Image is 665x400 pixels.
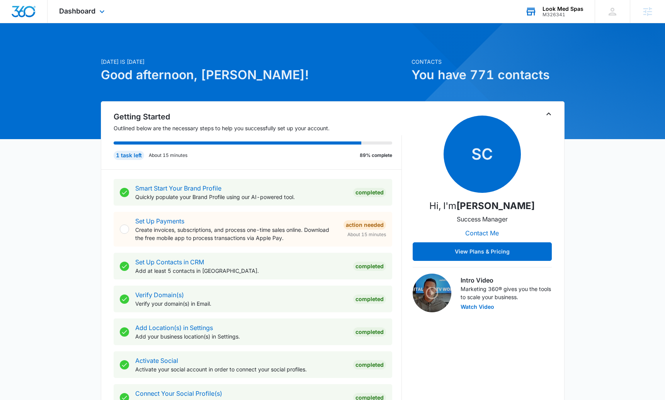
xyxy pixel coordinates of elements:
[461,276,552,285] h3: Intro Video
[149,152,187,159] p: About 15 minutes
[457,214,508,224] p: Success Manager
[353,360,386,369] div: Completed
[344,220,386,230] div: Action Needed
[59,7,95,15] span: Dashboard
[412,66,565,84] h1: You have 771 contacts
[135,332,347,340] p: Add your business location(s) in Settings.
[461,304,494,310] button: Watch Video
[456,200,535,211] strong: [PERSON_NAME]
[135,267,347,275] p: Add at least 5 contacts in [GEOGRAPHIC_DATA].
[114,124,402,132] p: Outlined below are the necessary steps to help you successfully set up your account.
[544,109,553,119] button: Toggle Collapse
[135,217,184,225] a: Set Up Payments
[114,111,402,123] h2: Getting Started
[135,258,204,266] a: Set Up Contacts in CRM
[413,242,552,261] button: View Plans & Pricing
[353,327,386,337] div: Completed
[101,58,407,66] p: [DATE] is [DATE]
[114,151,144,160] div: 1 task left
[360,152,392,159] p: 89% complete
[135,357,178,364] a: Activate Social
[429,199,535,213] p: Hi, I'm
[135,184,221,192] a: Smart Start Your Brand Profile
[135,226,337,242] p: Create invoices, subscriptions, and process one-time sales online. Download the free mobile app t...
[135,193,347,201] p: Quickly populate your Brand Profile using our AI-powered tool.
[135,300,347,308] p: Verify your domain(s) in Email.
[543,12,583,17] div: account id
[101,66,407,84] h1: Good afternoon, [PERSON_NAME]!
[461,285,552,301] p: Marketing 360® gives you the tools to scale your business.
[135,390,222,397] a: Connect Your Social Profile(s)
[444,116,521,193] span: SC
[135,365,347,373] p: Activate your social account in order to connect your social profiles.
[135,324,213,332] a: Add Location(s) in Settings
[543,6,583,12] div: account name
[353,262,386,271] div: Completed
[458,224,507,242] button: Contact Me
[353,188,386,197] div: Completed
[347,231,386,238] span: About 15 minutes
[353,294,386,304] div: Completed
[135,291,184,299] a: Verify Domain(s)
[412,58,565,66] p: Contacts
[413,274,451,312] img: Intro Video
